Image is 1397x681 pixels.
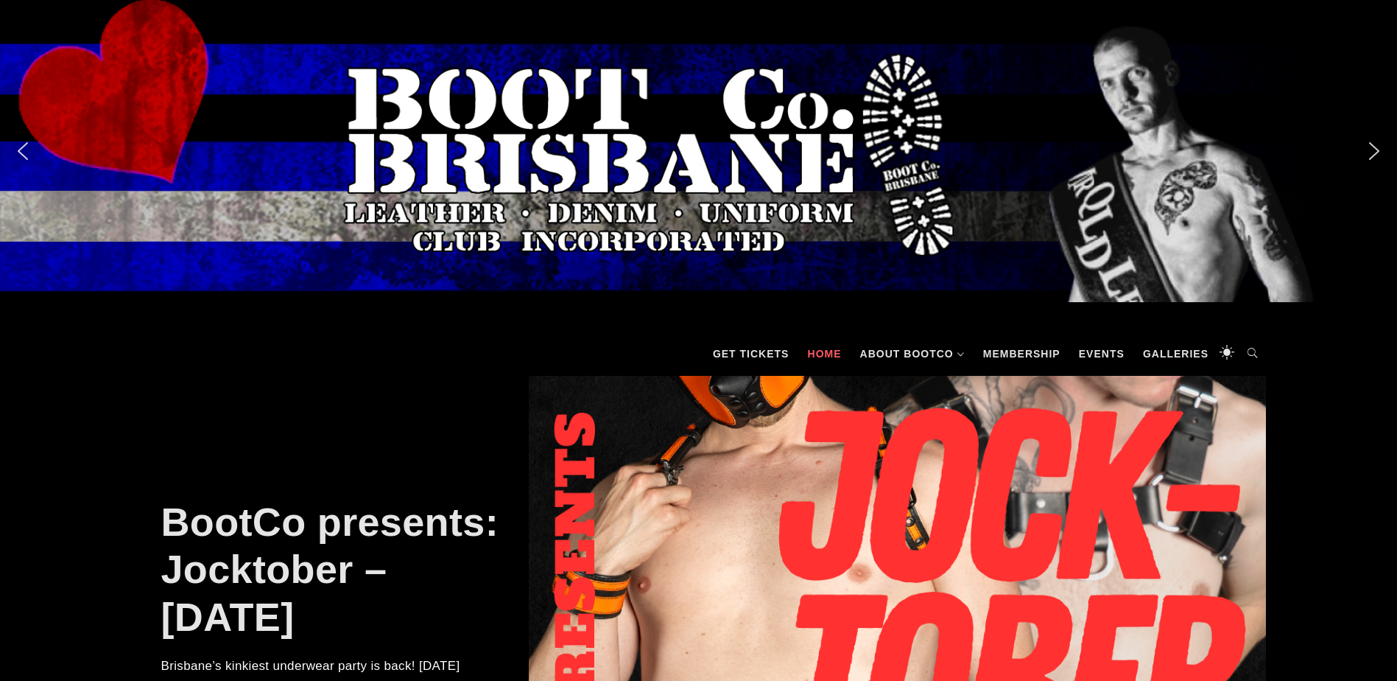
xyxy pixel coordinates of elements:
[11,139,35,163] img: previous arrow
[705,332,797,376] a: GET TICKETS
[853,332,972,376] a: About BootCo
[1362,139,1386,163] img: next arrow
[976,332,1068,376] a: Membership
[161,500,499,640] a: BootCo presents: Jocktober – [DATE]
[800,332,849,376] a: Home
[1071,332,1132,376] a: Events
[1136,332,1216,376] a: Galleries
